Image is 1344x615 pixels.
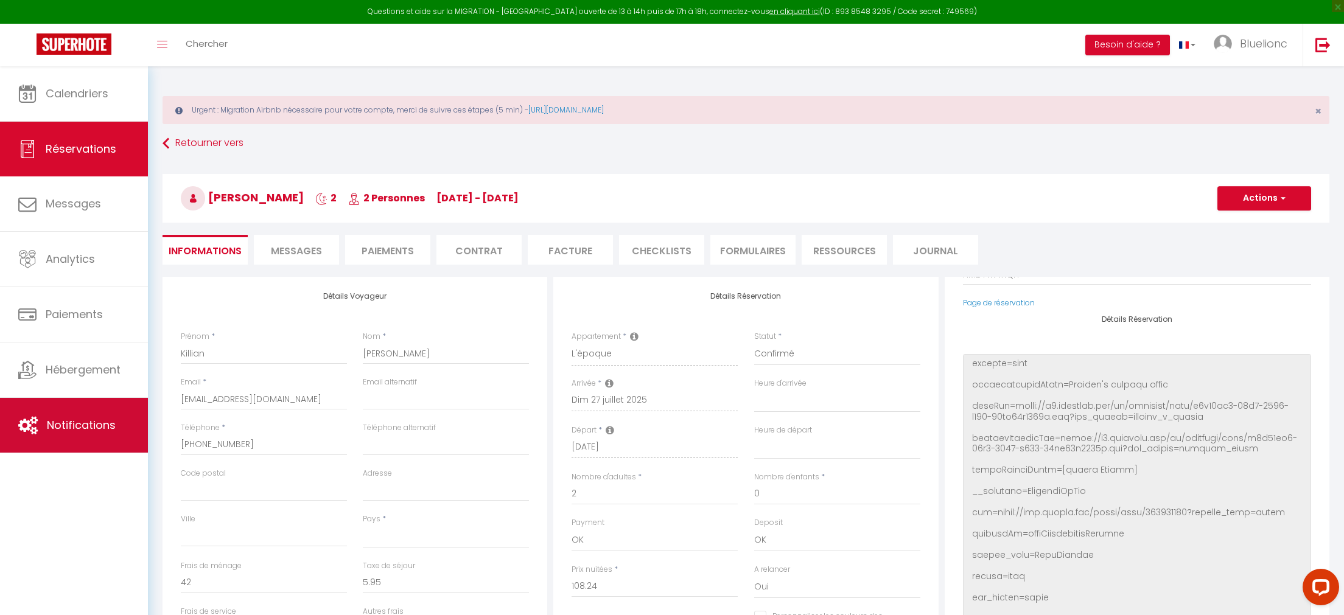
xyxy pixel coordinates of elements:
span: Hébergement [46,362,121,377]
li: Informations [163,235,248,265]
li: Paiements [345,235,430,265]
label: Statut [754,331,776,342]
li: Journal [893,235,978,265]
iframe: LiveChat chat widget [1293,564,1344,615]
li: CHECKLISTS [619,235,704,265]
a: en cliquant ici [769,6,820,16]
label: Taxe de séjour [363,560,415,572]
label: Téléphone [181,422,220,434]
label: Deposit [754,517,783,529]
label: Nombre d'adultes [572,471,636,483]
a: Chercher [177,24,237,66]
button: Close [1315,106,1321,117]
button: Besoin d'aide ? [1085,35,1170,55]
h4: Détails Voyageur [181,292,529,301]
label: Heure d'arrivée [754,378,807,389]
img: logout [1315,37,1331,52]
img: ... [1214,35,1232,53]
li: Contrat [436,235,522,265]
span: Calendriers [46,86,108,101]
span: Messages [271,244,322,258]
div: Urgent : Migration Airbnb nécessaire pour votre compte, merci de suivre ces étapes (5 min) - [163,96,1329,124]
a: ... Bluelionc [1205,24,1303,66]
label: Prix nuitées [572,564,612,575]
label: Email alternatif [363,377,417,388]
span: [DATE] - [DATE] [436,191,519,205]
span: Réservations [46,141,116,156]
a: Page de réservation [963,297,1035,308]
span: Bluelionc [1240,36,1287,51]
label: Nombre d'enfants [754,471,819,483]
img: Super Booking [37,33,111,55]
label: Départ [572,425,597,436]
li: FORMULAIRES [710,235,796,265]
label: Ville [181,513,195,525]
label: Prénom [181,331,209,342]
span: 2 [315,191,337,205]
button: Actions [1217,186,1311,210]
span: Chercher [186,37,228,50]
span: × [1315,103,1321,119]
h4: Détails Réservation [963,315,1311,324]
label: Téléphone alternatif [363,422,436,434]
label: Email [181,377,201,388]
label: Payment [572,517,604,529]
span: [PERSON_NAME] [181,190,304,205]
label: Code postal [181,468,226,479]
label: A relancer [754,564,790,575]
span: Messages [46,196,101,211]
a: [URL][DOMAIN_NAME] [528,105,604,115]
span: 2 Personnes [348,191,425,205]
span: Notifications [47,417,116,433]
span: Paiements [46,307,103,322]
a: Retourner vers [163,133,1329,155]
li: Facture [528,235,613,265]
label: Heure de départ [754,425,812,436]
h4: Détails Réservation [572,292,920,301]
label: Frais de ménage [181,560,242,572]
li: Ressources [802,235,887,265]
label: Appartement [572,331,621,342]
label: Adresse [363,468,392,479]
label: Nom [363,331,380,342]
label: Arrivée [572,378,596,389]
label: Pays [363,513,380,525]
span: Analytics [46,251,95,266]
